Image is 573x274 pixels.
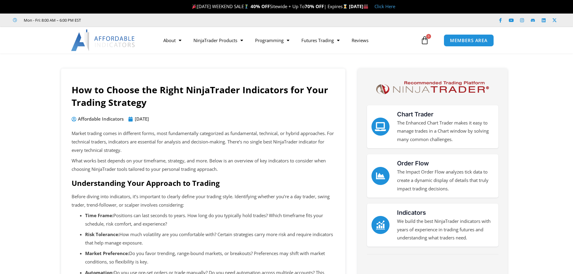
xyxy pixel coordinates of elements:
nav: Menu [157,33,419,47]
p: Do you favor trending, range-bound markets, or breakouts? Preferences may shift with market condi... [85,249,335,266]
img: 🎉 [192,4,197,9]
strong: [DATE] [349,3,368,9]
strong: 40% OFF [251,3,270,9]
a: NinjaTrader Products [187,33,249,47]
img: 🏌️‍♂️ [244,4,249,9]
h2: Understanding Your Approach to Trading [72,178,335,188]
span: Mon - Fri: 8:00 AM – 6:00 PM EST [22,17,81,24]
a: Indicators [397,209,426,216]
a: Programming [249,33,295,47]
a: Chart Trader [397,111,433,118]
a: 0 [411,32,438,49]
a: Click Here [374,3,395,9]
p: The Impact Order Flow analyzes tick data to create a dynamic display of details that truly impact... [397,168,494,193]
a: Futures Trading [295,33,346,47]
p: The Enhanced Chart Trader makes it easy to manage trades in a Chart window by solving many common... [397,119,494,144]
p: Before diving into indicators, it’s important to clearly define your trading style. Identifying w... [72,192,335,209]
a: MEMBERS AREA [444,34,494,47]
span: 0 [426,34,431,39]
img: NinjaTrader Logo | Affordable Indicators – NinjaTrader [373,79,491,96]
a: Reviews [346,33,374,47]
a: Chart Trader [371,118,390,136]
strong: Market Preference: [85,250,129,256]
img: 🏭 [364,4,368,9]
iframe: Customer reviews powered by Trustpilot [89,17,180,23]
a: Order Flow [397,160,429,167]
strong: Time Frame: [85,212,113,218]
p: Positions can last seconds to years. How long do you typically hold trades? Which timeframe fits ... [85,211,335,228]
a: Order Flow [371,167,390,185]
span: Affordable Indicators [76,115,124,123]
a: Indicators [371,216,390,234]
p: How much volatility are you comfortable with? Certain strategies carry more risk and require indi... [85,230,335,247]
img: ⌛ [343,4,347,9]
strong: 70% OFF [305,3,324,9]
p: What works best depends on your timeframe, strategy, and more. Below is an overview of key indica... [72,157,335,174]
p: We build the best NinjaTrader indicators with years of experience in trading futures and understa... [397,217,494,242]
h1: How to Choose the Right NinjaTrader Indicators for Your Trading Strategy [72,84,335,109]
img: LogoAI | Affordable Indicators – NinjaTrader [71,29,136,51]
strong: Risk Tolerance: [85,231,119,237]
p: Market trading comes in different forms, most fundamentally categorized as fundamental, technical... [72,129,335,155]
span: [DATE] WEEKEND SALE Sitewide + Up To | Expires [191,3,349,9]
span: MEMBERS AREA [450,38,488,43]
time: [DATE] [135,116,149,122]
a: About [157,33,187,47]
